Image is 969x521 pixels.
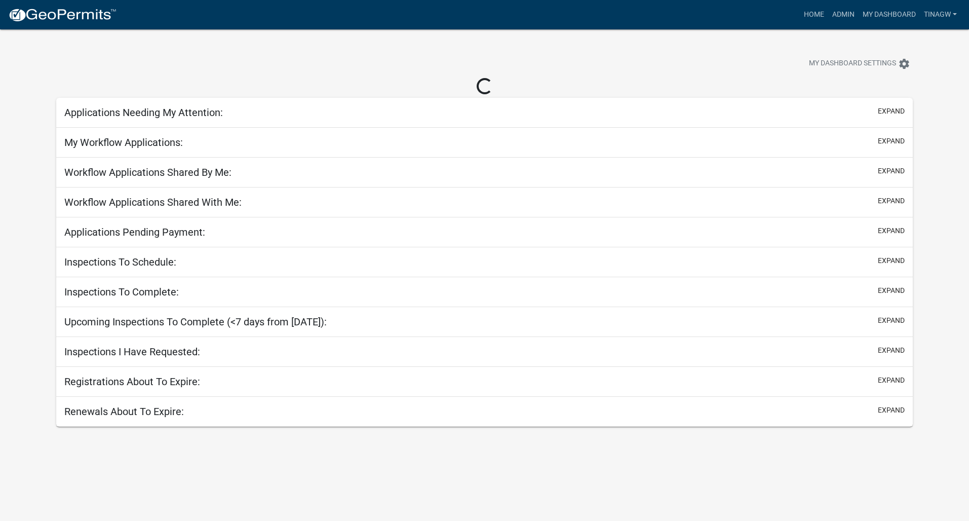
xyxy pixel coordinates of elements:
button: expand [878,405,905,416]
h5: Inspections To Schedule: [64,256,176,268]
a: Admin [828,5,859,24]
a: Home [800,5,828,24]
h5: My Workflow Applications: [64,136,183,148]
h5: Workflow Applications Shared With Me: [64,196,242,208]
h5: Inspections To Complete: [64,286,179,298]
button: expand [878,375,905,386]
h5: Workflow Applications Shared By Me: [64,166,231,178]
button: expand [878,226,905,236]
button: My Dashboard Settingssettings [801,54,918,73]
button: expand [878,285,905,296]
button: expand [878,345,905,356]
h5: Inspections I Have Requested: [64,346,200,358]
h5: Upcoming Inspections To Complete (<7 days from [DATE]): [64,316,327,328]
a: My Dashboard [859,5,920,24]
h5: Renewals About To Expire: [64,405,184,418]
h5: Registrations About To Expire: [64,376,200,388]
button: expand [878,196,905,206]
h5: Applications Pending Payment: [64,226,205,238]
a: TinaGW [920,5,961,24]
button: expand [878,106,905,117]
h5: Applications Needing My Attention: [64,106,223,119]
span: My Dashboard Settings [809,58,896,70]
button: expand [878,255,905,266]
button: expand [878,166,905,176]
button: expand [878,315,905,326]
i: settings [898,58,910,70]
button: expand [878,136,905,146]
